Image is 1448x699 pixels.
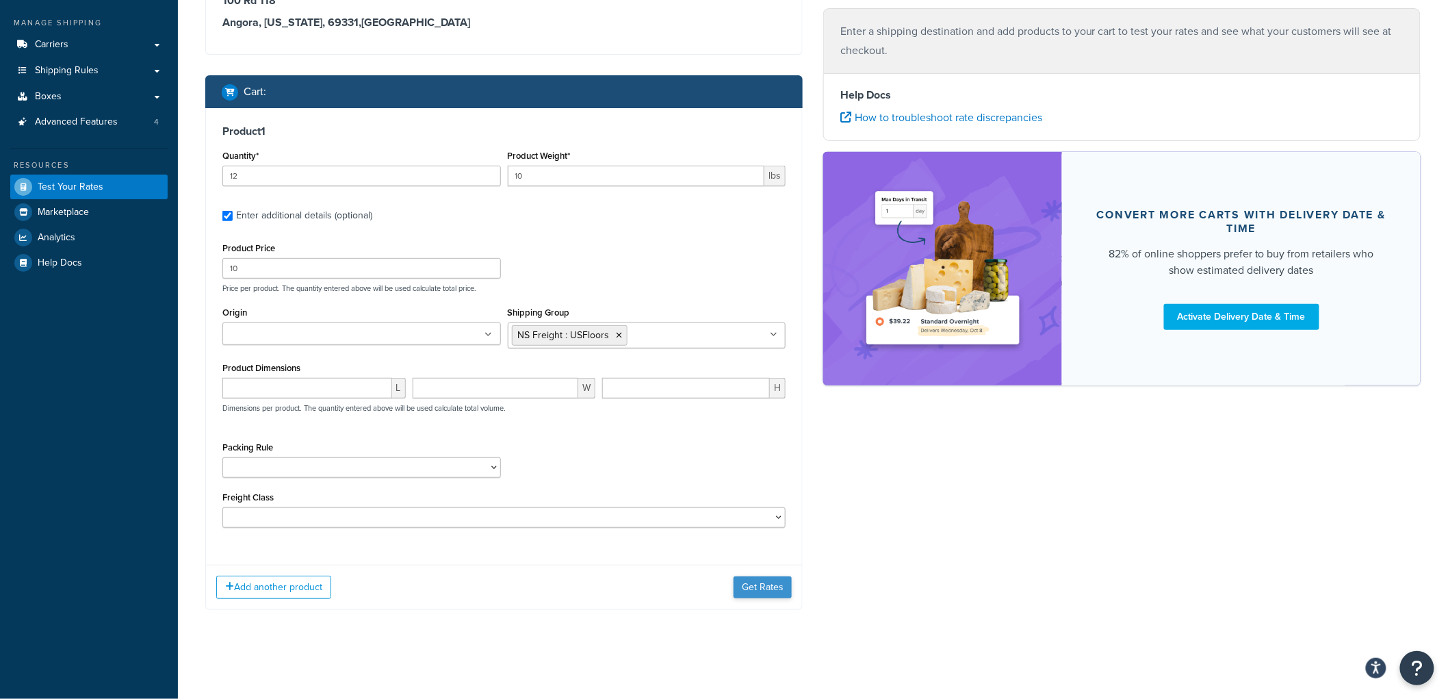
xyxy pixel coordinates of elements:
[10,110,168,135] a: Advanced Features4
[10,58,168,84] a: Shipping Rules
[1164,304,1319,330] a: Activate Delivery Date & Time
[244,86,266,98] h2: Cart :
[770,378,786,398] span: H
[508,151,571,161] label: Product Weight*
[222,363,300,373] label: Product Dimensions
[578,378,595,398] span: W
[10,32,168,58] a: Carriers
[154,116,159,128] span: 4
[38,181,103,193] span: Test Your Rates
[38,232,75,244] span: Analytics
[10,160,168,171] div: Resources
[857,173,1029,365] img: feature-image-ddt-36eae7f7280da8017bfb280eaccd9c446f90b1fe08728e4019434db127062ab4.png
[10,84,168,110] a: Boxes
[10,17,168,29] div: Manage Shipping
[508,307,570,318] label: Shipping Group
[222,125,786,138] h3: Product 1
[216,576,331,599] button: Add another product
[10,110,168,135] li: Advanced Features
[222,307,247,318] label: Origin
[508,166,765,186] input: 0.00
[222,151,259,161] label: Quantity*
[222,442,273,453] label: Packing Rule
[219,283,789,293] p: Price per product. The quantity entered above will be used calculate total price.
[38,257,82,269] span: Help Docs
[1095,208,1388,236] div: Convert more carts with delivery date & time
[1400,651,1434,685] button: Open Resource Center
[222,211,233,221] input: Enter additional details (optional)
[392,378,406,398] span: L
[222,243,275,253] label: Product Price
[764,166,786,186] span: lbs
[10,225,168,250] a: Analytics
[10,200,168,225] a: Marketplace
[35,91,62,103] span: Boxes
[840,22,1404,60] p: Enter a shipping destination and add products to your cart to test your rates and see what your c...
[38,207,89,218] span: Marketplace
[840,110,1042,125] a: How to troubleshoot rate discrepancies
[222,16,786,29] h3: Angora, [US_STATE], 69331 , [GEOGRAPHIC_DATA]
[840,87,1404,103] h4: Help Docs
[734,576,792,598] button: Get Rates
[35,116,118,128] span: Advanced Features
[219,403,506,413] p: Dimensions per product. The quantity entered above will be used calculate total volume.
[35,65,99,77] span: Shipping Rules
[236,206,372,225] div: Enter additional details (optional)
[222,166,501,186] input: 0.0
[10,175,168,199] a: Test Your Rates
[10,251,168,275] a: Help Docs
[35,39,68,51] span: Carriers
[1095,246,1388,279] div: 82% of online shoppers prefer to buy from retailers who show estimated delivery dates
[222,492,274,503] label: Freight Class
[518,328,610,342] span: NS Freight : USFloors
